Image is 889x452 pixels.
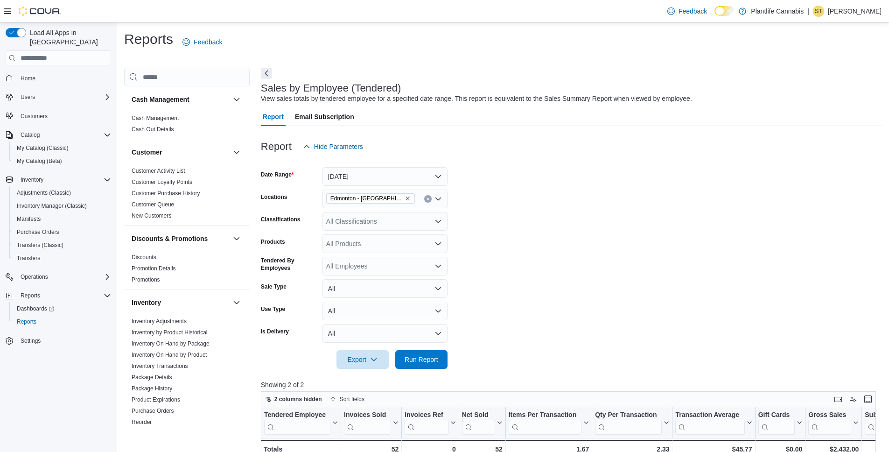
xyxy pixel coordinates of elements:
[833,394,844,405] button: Keyboard shortcuts
[261,193,287,201] label: Locations
[132,95,229,104] button: Cash Management
[263,107,284,126] span: Report
[132,329,208,336] a: Inventory by Product Historical
[9,226,115,239] button: Purchase Orders
[132,126,174,133] a: Cash Out Details
[424,195,432,203] button: Clear input
[340,395,364,403] span: Sort fields
[2,334,115,347] button: Settings
[434,195,442,203] button: Open list of options
[9,302,115,315] a: Dashboards
[13,240,111,251] span: Transfers (Classic)
[813,6,824,17] div: Savana Thompson
[179,33,226,51] a: Feedback
[17,144,69,152] span: My Catalog (Classic)
[17,129,111,141] span: Catalog
[2,289,115,302] button: Reports
[344,411,399,435] button: Invoices Sold
[13,213,44,225] a: Manifests
[132,374,172,381] a: Package Details
[336,350,389,369] button: Export
[13,142,111,154] span: My Catalog (Classic)
[299,137,367,156] button: Hide Parameters
[17,241,63,249] span: Transfers (Classic)
[261,216,301,223] label: Classifications
[21,131,40,139] span: Catalog
[9,315,115,328] button: Reports
[322,167,448,186] button: [DATE]
[231,147,242,158] button: Customer
[17,271,111,282] span: Operations
[132,408,174,414] a: Purchase Orders
[124,113,250,139] div: Cash Management
[17,290,44,301] button: Reports
[13,316,40,327] a: Reports
[314,142,363,151] span: Hide Parameters
[405,355,438,364] span: Run Report
[132,201,174,208] a: Customer Queue
[132,95,189,104] h3: Cash Management
[132,419,152,425] a: Reorder
[21,75,35,82] span: Home
[132,329,208,336] span: Inventory by Product Historical
[405,196,411,201] button: Remove Edmonton - Windermere South from selection in this group
[13,200,91,212] a: Inventory Manager (Classic)
[17,110,111,122] span: Customers
[322,279,448,298] button: All
[132,396,180,403] a: Product Expirations
[595,411,662,420] div: Qty Per Transaction
[13,213,111,225] span: Manifests
[675,411,744,435] div: Transaction Average
[295,107,354,126] span: Email Subscription
[9,239,115,252] button: Transfers (Classic)
[2,270,115,283] button: Operations
[9,252,115,265] button: Transfers
[261,283,287,290] label: Sale Type
[132,234,208,243] h3: Discounts & Promotions
[261,171,294,178] label: Date Range
[9,199,115,212] button: Inventory Manager (Classic)
[132,254,156,261] span: Discounts
[344,411,391,420] div: Invoices Sold
[9,212,115,226] button: Manifests
[807,6,809,17] p: |
[17,254,40,262] span: Transfers
[2,173,115,186] button: Inventory
[344,411,391,435] div: Invoices Sold
[758,411,802,435] button: Gift Cards
[17,157,62,165] span: My Catalog (Beta)
[862,394,874,405] button: Enter fullscreen
[405,411,448,420] div: Invoices Ref
[13,200,111,212] span: Inventory Manager (Classic)
[132,148,229,157] button: Customer
[132,352,207,358] a: Inventory On Hand by Product
[13,187,111,198] span: Adjustments (Classic)
[231,233,242,244] button: Discounts & Promotions
[17,92,111,103] span: Users
[231,94,242,105] button: Cash Management
[132,340,210,347] a: Inventory On Hand by Package
[17,174,111,185] span: Inventory
[322,302,448,320] button: All
[508,411,589,435] button: Items Per Transaction
[405,411,448,435] div: Invoices Ref
[19,7,61,16] img: Cova
[714,6,734,16] input: Dark Mode
[261,94,692,104] div: View sales totals by tendered employee for a specified date range. This report is equivalent to t...
[17,335,44,346] a: Settings
[132,190,200,197] a: Customer Purchase History
[17,129,43,141] button: Catalog
[508,411,581,420] div: Items Per Transaction
[17,318,36,325] span: Reports
[327,394,368,405] button: Sort fields
[21,113,48,120] span: Customers
[675,411,752,435] button: Transaction Average
[17,290,111,301] span: Reports
[21,337,41,345] span: Settings
[13,303,111,314] span: Dashboards
[132,148,162,157] h3: Customer
[13,253,44,264] a: Transfers
[17,271,52,282] button: Operations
